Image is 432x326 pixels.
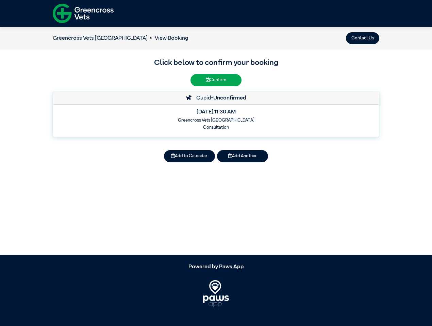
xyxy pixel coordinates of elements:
span: - [211,95,246,101]
h5: Powered by Paws App [53,264,379,270]
img: PawsApp [203,280,229,307]
button: Confirm [190,74,242,86]
h5: [DATE] , 11:30 AM [57,109,375,115]
h6: Greencross Vets [GEOGRAPHIC_DATA] [57,118,375,123]
button: Add to Calendar [164,150,215,162]
img: f-logo [53,2,114,25]
li: View Booking [148,34,188,42]
span: Cupid [193,95,211,101]
nav: breadcrumb [53,34,188,42]
button: Contact Us [346,32,379,44]
h3: Click below to confirm your booking [53,57,379,69]
strong: Unconfirmed [213,95,246,101]
a: Greencross Vets [GEOGRAPHIC_DATA] [53,36,148,41]
h6: Consultation [57,125,375,130]
button: Add Another [217,150,268,162]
